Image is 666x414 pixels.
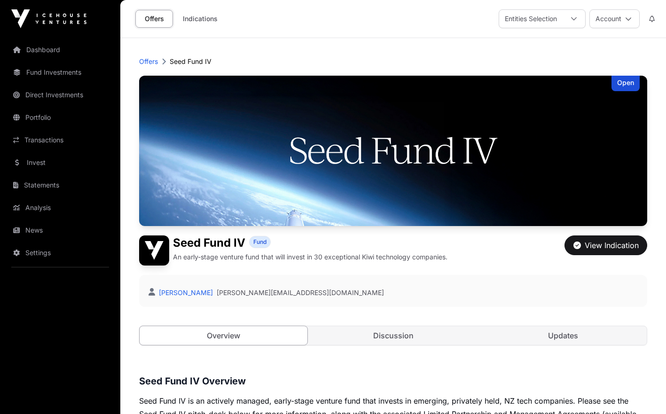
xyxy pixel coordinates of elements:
p: Seed Fund IV [170,57,212,66]
span: Fund [253,238,266,246]
img: Icehouse Ventures Logo [11,9,86,28]
a: Statements [8,175,113,195]
a: Indications [177,10,224,28]
div: Entities Selection [499,10,563,28]
button: View Indication [564,235,647,255]
div: Open [611,76,640,91]
a: Settings [8,242,113,263]
a: Portfolio [8,107,113,128]
p: An early-stage venture fund that will invest in 30 exceptional Kiwi technology companies. [173,252,447,262]
a: Overview [139,326,308,345]
iframe: Chat Widget [619,369,666,414]
div: View Indication [573,240,639,251]
a: Dashboard [8,39,113,60]
a: News [8,220,113,241]
button: Account [589,9,640,28]
a: [PERSON_NAME][EMAIL_ADDRESS][DOMAIN_NAME] [217,288,384,297]
img: Seed Fund IV [139,235,169,266]
nav: Tabs [140,326,647,345]
a: Offers [139,57,158,66]
a: Transactions [8,130,113,150]
h1: Seed Fund IV [173,235,245,250]
a: [PERSON_NAME] [157,289,213,297]
a: Offers [135,10,173,28]
a: Fund Investments [8,62,113,83]
a: View Indication [564,245,647,254]
img: Seed Fund IV [139,76,647,226]
a: Updates [479,326,647,345]
a: Direct Investments [8,85,113,105]
a: Analysis [8,197,113,218]
a: Invest [8,152,113,173]
a: Discussion [309,326,477,345]
h3: Seed Fund IV Overview [139,374,647,389]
